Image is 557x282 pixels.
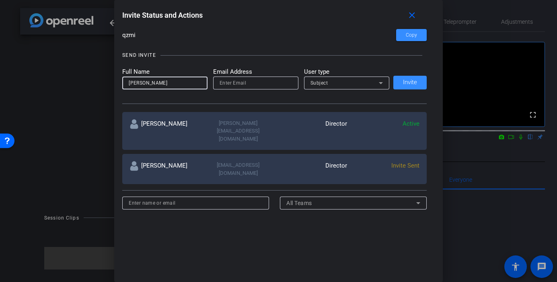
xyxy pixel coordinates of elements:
span: Active [403,120,419,127]
mat-label: User type [304,67,389,77]
input: Enter Name [129,78,201,88]
mat-label: Full Name [122,67,208,77]
div: [EMAIL_ADDRESS][DOMAIN_NAME] [202,161,274,177]
div: Invite Status and Actions [122,8,427,23]
span: Subject [310,80,328,86]
openreel-title-line: SEND INVITE [122,51,427,59]
input: Enter name or email [129,198,263,208]
button: Copy [396,29,427,41]
div: SEND INVITE [122,51,156,59]
div: [PERSON_NAME] [129,161,202,177]
div: [PERSON_NAME][EMAIL_ADDRESS][DOMAIN_NAME] [202,119,274,143]
div: Director [275,161,347,177]
span: Copy [406,32,417,38]
div: Director [275,119,347,143]
input: Enter Email [220,78,292,88]
mat-label: Email Address [213,67,298,77]
span: Invite Sent [391,162,419,169]
span: All Teams [286,200,312,206]
mat-icon: close [407,10,417,21]
div: [PERSON_NAME] [129,119,202,143]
